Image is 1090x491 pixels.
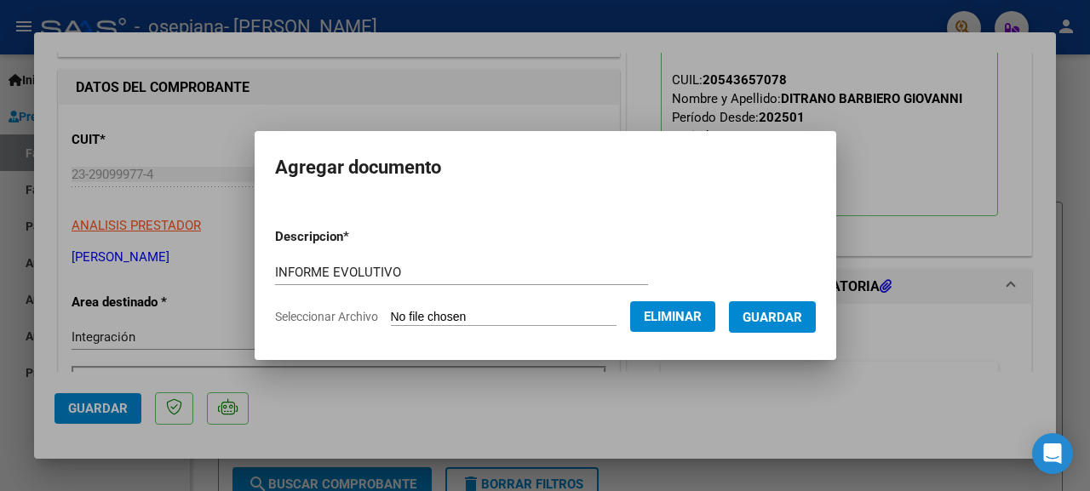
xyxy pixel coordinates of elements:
[630,301,715,332] button: Eliminar
[729,301,816,333] button: Guardar
[275,151,816,184] h2: Agregar documento
[644,309,702,324] span: Eliminar
[743,310,802,325] span: Guardar
[275,227,438,247] p: Descripcion
[275,310,378,323] span: Seleccionar Archivo
[1032,433,1073,474] div: Open Intercom Messenger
